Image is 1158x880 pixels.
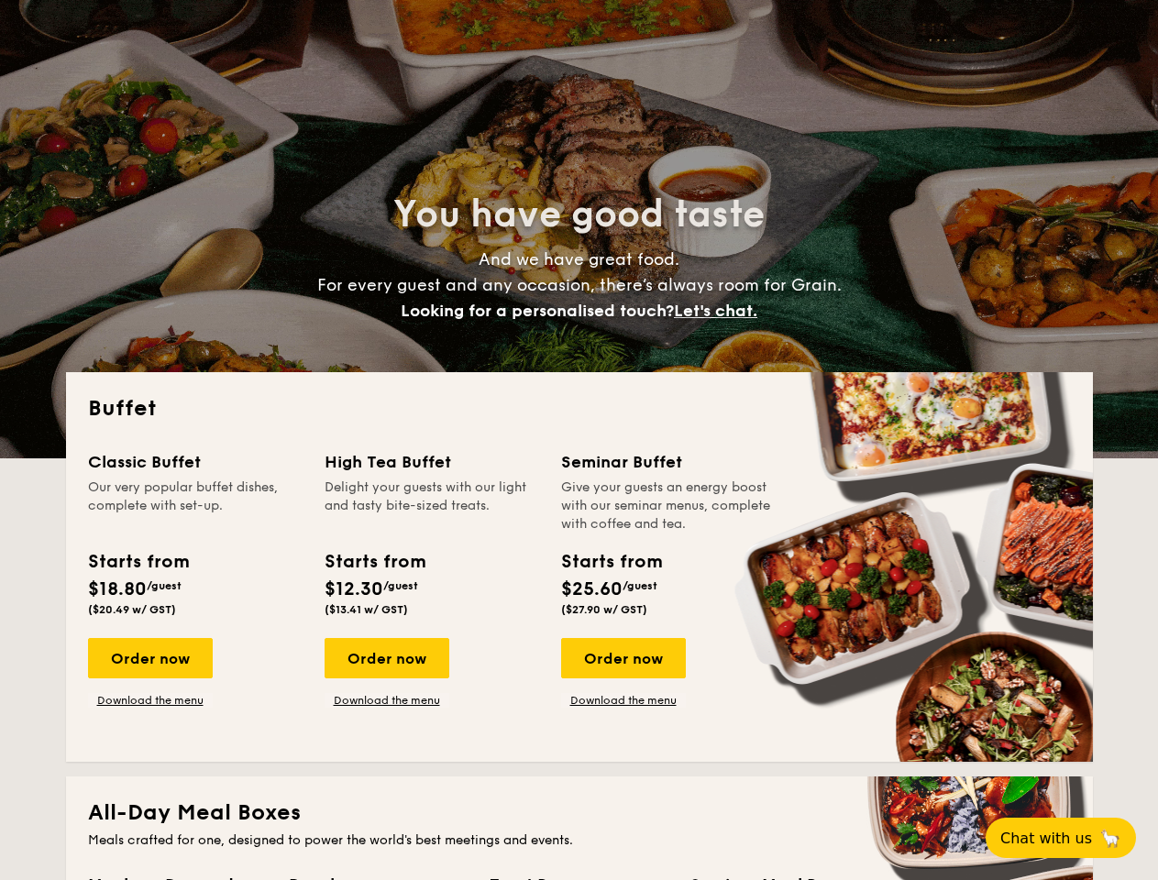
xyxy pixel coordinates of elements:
[674,301,757,321] span: Let's chat.
[147,579,182,592] span: /guest
[561,548,661,576] div: Starts from
[561,693,686,708] a: Download the menu
[561,638,686,678] div: Order now
[88,603,176,616] span: ($20.49 w/ GST)
[325,548,425,576] div: Starts from
[88,638,213,678] div: Order now
[561,478,776,533] div: Give your guests an energy boost with our seminar menus, complete with coffee and tea.
[1000,830,1092,847] span: Chat with us
[325,603,408,616] span: ($13.41 w/ GST)
[623,579,657,592] span: /guest
[88,449,303,475] div: Classic Buffet
[383,579,418,592] span: /guest
[88,548,188,576] div: Starts from
[325,693,449,708] a: Download the menu
[88,578,147,600] span: $18.80
[561,449,776,475] div: Seminar Buffet
[325,478,539,533] div: Delight your guests with our light and tasty bite-sized treats.
[325,578,383,600] span: $12.30
[88,831,1071,850] div: Meals crafted for one, designed to power the world's best meetings and events.
[1099,828,1121,849] span: 🦙
[88,478,303,533] div: Our very popular buffet dishes, complete with set-up.
[561,578,623,600] span: $25.60
[561,603,647,616] span: ($27.90 w/ GST)
[88,693,213,708] a: Download the menu
[88,394,1071,423] h2: Buffet
[986,818,1136,858] button: Chat with us🦙
[325,449,539,475] div: High Tea Buffet
[325,638,449,678] div: Order now
[88,798,1071,828] h2: All-Day Meal Boxes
